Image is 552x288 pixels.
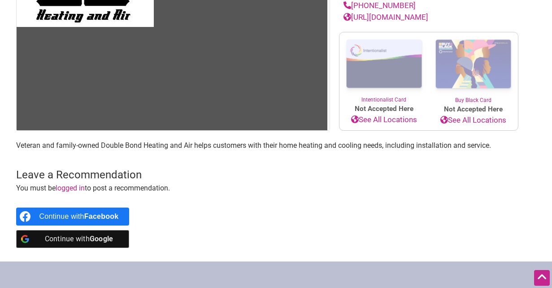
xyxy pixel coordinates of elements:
img: Buy Black Card [429,32,518,96]
a: Continue with <b>Google</b> [16,230,130,248]
a: Intentionalist Card [339,32,429,104]
a: [URL][DOMAIN_NAME] [343,13,428,22]
a: Continue with <b>Facebook</b> [16,208,130,226]
a: See All Locations [339,114,429,126]
span: Not Accepted Here [339,104,429,114]
div: Continue with [39,230,119,248]
span: Not Accepted Here [429,104,518,115]
b: Facebook [84,213,119,220]
img: Intentionalist Card [339,32,429,96]
a: [PHONE_NUMBER] [343,1,416,10]
div: Continue with [39,208,119,226]
a: See All Locations [429,115,518,126]
p: Veteran and family-owned Double Bond Heating and Air helps customers with their home heating and ... [16,140,536,151]
p: You must be to post a recommendation. [16,182,536,194]
a: logged in [56,184,85,192]
a: Buy Black Card [429,32,518,104]
h3: Leave a Recommendation [16,168,536,183]
b: Google [90,235,113,243]
div: Scroll Back to Top [534,270,550,286]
